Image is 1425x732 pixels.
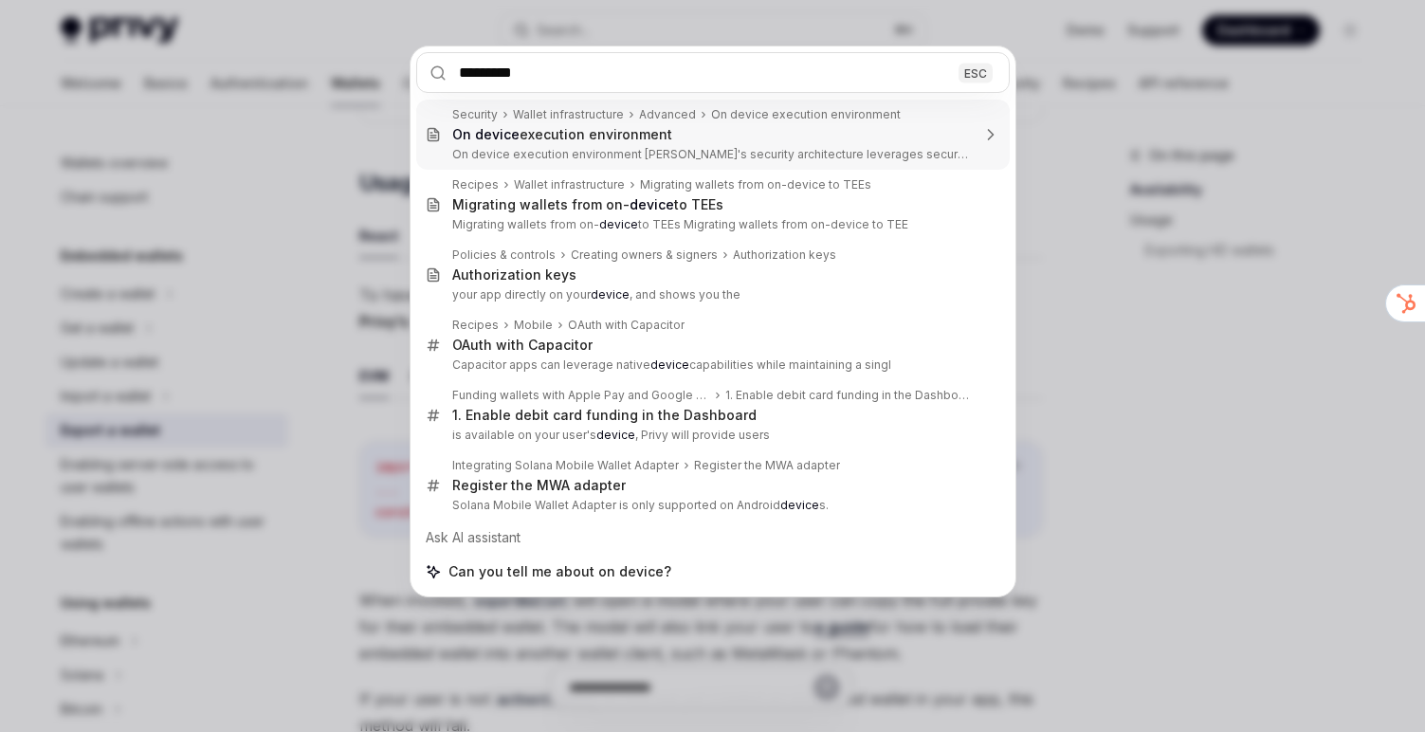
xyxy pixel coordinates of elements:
div: Integrating Solana Mobile Wallet Adapter [452,458,679,473]
b: device [650,357,689,372]
div: Security [452,107,498,122]
div: Funding wallets with Apple Pay and Google Pay [452,388,710,403]
div: Register the MWA adapter [694,458,840,473]
p: is available on your user's , Privy will provide users [452,428,970,443]
div: ESC [959,63,993,82]
div: Wallet infrastructure [514,177,625,192]
b: device [596,428,635,442]
div: Creating owners & signers [571,247,718,263]
div: OAuth with Capacitor [568,318,685,333]
div: Policies & controls [452,247,556,263]
span: Can you tell me about on device? [448,562,671,581]
div: Recipes [452,177,499,192]
div: OAuth with Capacitor [452,337,593,354]
b: On device [452,126,520,142]
div: Authorization keys [733,247,836,263]
div: Wallet infrastructure [513,107,624,122]
div: Register the MWA adapter [452,477,626,494]
div: 1. Enable debit card funding in the Dashboard [725,388,970,403]
p: Migrating wallets from on- to TEEs Migrating wallets from on-device to TEE [452,217,970,232]
p: your app directly on your , and shows you the [452,287,970,302]
b: device [599,217,638,231]
div: Migrating wallets from on- to TEEs [452,196,723,213]
b: device [780,498,819,512]
p: On device execution environment [PERSON_NAME]'s security architecture leverages secure execution [452,147,970,162]
div: Authorization keys [452,266,576,284]
div: 1. Enable debit card funding in the Dashboard [452,407,757,424]
b: device [630,196,674,212]
p: Solana Mobile Wallet Adapter is only supported on Android s. [452,498,970,513]
div: Recipes [452,318,499,333]
b: device [591,287,630,302]
p: Capacitor apps can leverage native capabilities while maintaining a singl [452,357,970,373]
div: Migrating wallets from on-device to TEEs [640,177,871,192]
div: Ask AI assistant [416,521,1010,555]
div: Mobile [514,318,553,333]
div: Advanced [639,107,696,122]
div: On device execution environment [711,107,901,122]
div: execution environment [452,126,672,143]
